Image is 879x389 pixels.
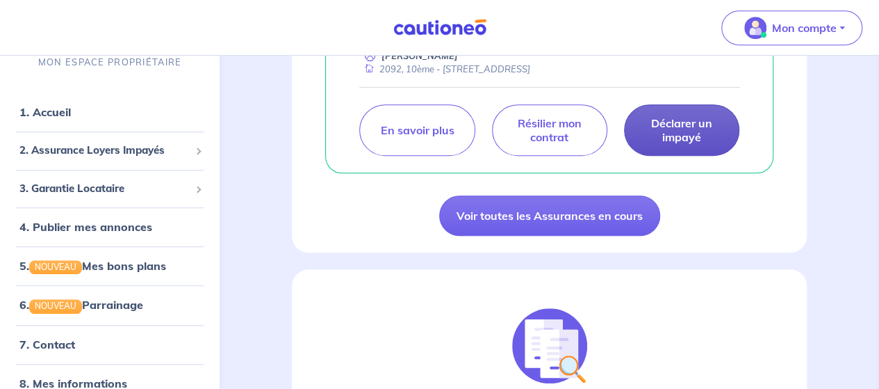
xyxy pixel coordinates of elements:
[6,252,214,280] div: 5.NOUVEAUMes bons plans
[359,63,530,76] div: 2092, 10ème - [STREET_ADDRESS]
[6,213,214,241] div: 4. Publier mes annonces
[19,337,75,351] a: 7. Contact
[6,137,214,164] div: 2. Assurance Loyers Impayés
[624,104,739,156] a: Déclarer un impayé
[19,259,166,273] a: 5.NOUVEAUMes bons plans
[19,181,190,197] span: 3. Garantie Locataire
[359,104,475,156] a: En savoir plus
[744,17,766,39] img: illu_account_valid_menu.svg
[6,291,214,319] div: 6.NOUVEAUParrainage
[509,116,590,144] p: Résilier mon contrat
[492,104,607,156] a: Résilier mon contrat
[439,196,660,236] a: Voir toutes les Assurances en cours
[641,116,722,144] p: Déclarer un impayé
[6,175,214,203] div: 3. Garantie Locataire
[19,105,71,119] a: 1. Accueil
[6,98,214,126] div: 1. Accueil
[512,308,587,383] img: justif-loupe
[19,143,190,159] span: 2. Assurance Loyers Impayés
[6,330,214,358] div: 7. Contact
[19,220,152,234] a: 4. Publier mes annonces
[772,19,837,36] p: Mon compte
[721,10,862,45] button: illu_account_valid_menu.svgMon compte
[388,19,492,36] img: Cautioneo
[19,298,143,312] a: 6.NOUVEAUParrainage
[381,49,458,63] p: [PERSON_NAME]
[380,123,454,137] p: En savoir plus
[38,56,181,69] p: MON ESPACE PROPRIÉTAIRE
